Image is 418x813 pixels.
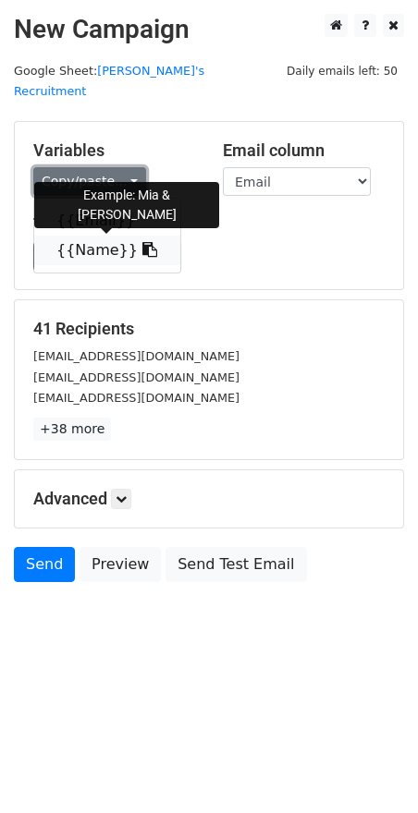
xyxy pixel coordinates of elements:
[34,236,180,265] a: {{Name}}
[280,64,404,78] a: Daily emails left: 50
[166,547,306,582] a: Send Test Email
[33,370,240,384] small: [EMAIL_ADDRESS][DOMAIN_NAME]
[14,64,204,99] small: Google Sheet:
[14,64,204,99] a: [PERSON_NAME]'s Recruitment
[326,724,418,813] iframe: Chat Widget
[34,182,219,228] div: Example: Mia & [PERSON_NAME]
[33,167,146,196] a: Copy/paste...
[33,349,240,363] small: [EMAIL_ADDRESS][DOMAIN_NAME]
[33,319,385,339] h5: 41 Recipients
[14,547,75,582] a: Send
[280,61,404,81] span: Daily emails left: 50
[33,489,385,509] h5: Advanced
[33,418,111,441] a: +38 more
[223,140,385,161] h5: Email column
[33,391,240,405] small: [EMAIL_ADDRESS][DOMAIN_NAME]
[80,547,161,582] a: Preview
[14,14,404,45] h2: New Campaign
[33,140,195,161] h5: Variables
